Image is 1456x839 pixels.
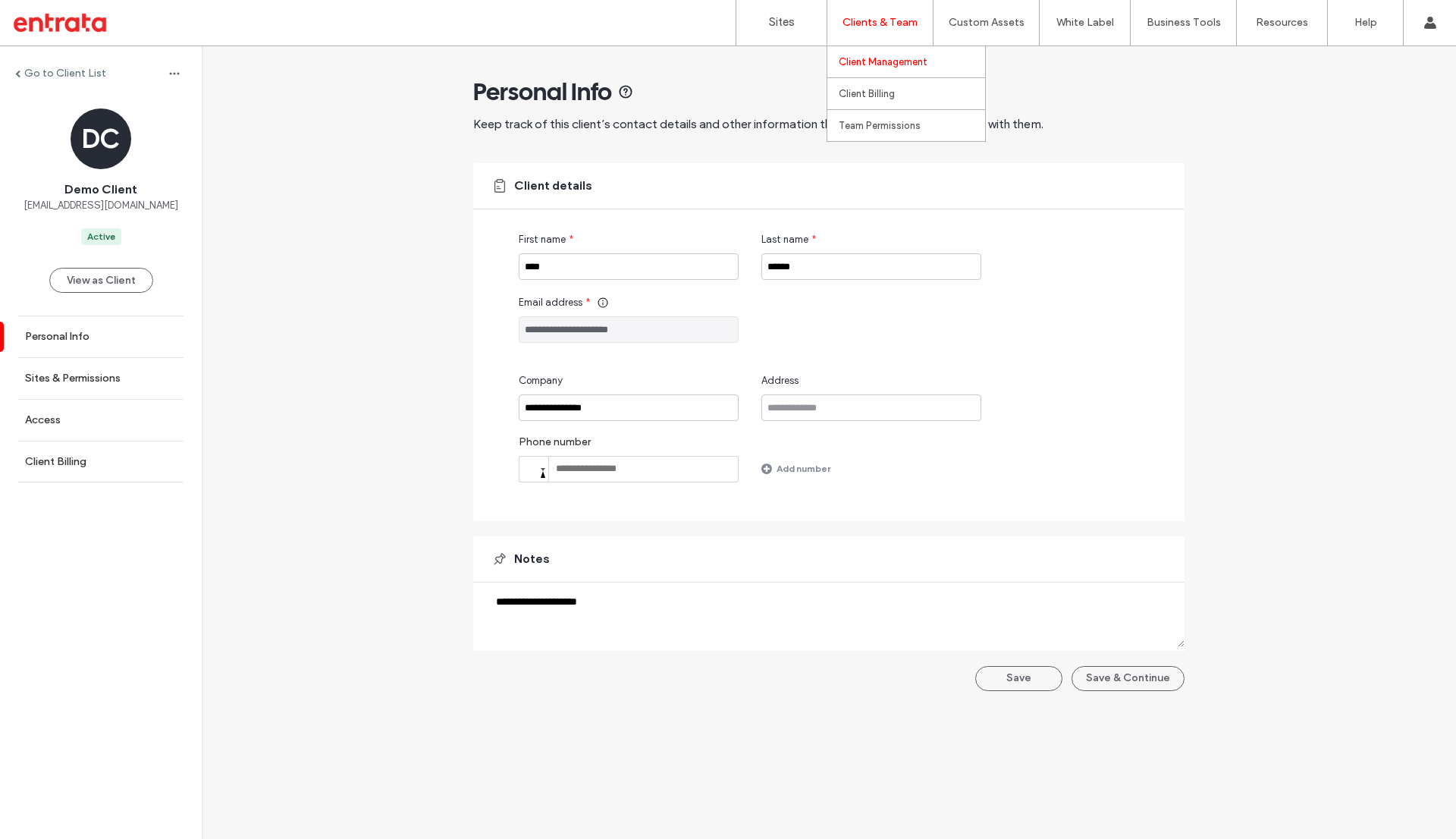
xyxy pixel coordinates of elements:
[839,110,985,141] a: Team Permissions
[64,181,137,198] span: Demo Client
[519,232,566,247] span: First name
[769,17,795,29] label: Sites
[839,78,985,109] a: Client Billing
[1354,17,1377,29] label: Help
[1056,17,1114,29] label: White Label
[1256,17,1308,29] label: Resources
[24,198,178,213] span: [EMAIL_ADDRESS][DOMAIN_NAME]
[761,232,808,247] span: Last name
[519,316,739,343] input: Email address
[761,253,981,280] input: Last name
[975,666,1062,691] button: Save
[71,108,131,169] div: DC
[839,46,985,77] a: Client Management
[519,436,739,456] label: Phone number
[35,11,66,24] span: Help
[949,17,1025,29] label: Custom Assets
[25,331,89,343] label: Personal Info
[25,456,86,468] label: Client Billing
[87,230,115,244] div: Active
[839,56,927,68] label: Client Management
[24,68,106,80] label: Go to Client List
[761,394,981,421] input: Address
[519,295,582,310] span: Email address
[25,414,61,426] label: Access
[839,88,895,100] label: Client Billing
[473,77,612,107] span: Personal Info
[1147,17,1221,29] label: Business Tools
[777,455,830,482] label: Add number
[519,253,739,280] input: First name
[519,394,739,421] input: Company
[514,178,592,194] span: Client details
[473,117,1043,131] span: Keep track of this client’s contact details and other information that will help you communicate ...
[839,120,921,132] label: Team Permissions
[25,372,121,385] label: Sites & Permissions
[1072,666,1185,691] button: Save & Continue
[843,17,918,29] label: Clients & Team
[761,373,799,388] span: Address
[49,268,153,293] button: View as Client
[514,551,550,567] span: Notes
[519,373,563,388] span: Company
